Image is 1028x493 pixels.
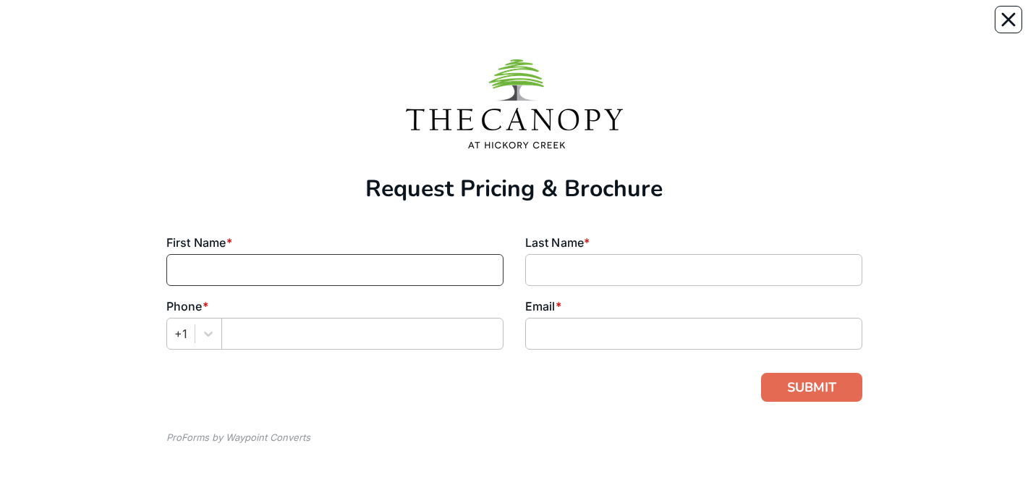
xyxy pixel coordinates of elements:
[761,373,862,402] button: SUBMIT
[995,6,1022,33] button: Close
[525,299,556,313] span: Email
[166,431,310,445] div: ProForms by Waypoint Converts
[525,235,585,250] span: Last Name
[406,59,623,156] img: 5615881a-e25c-4fb3-8782-6ac30be40d97.png
[166,177,862,201] div: Request Pricing & Brochure
[166,235,226,250] span: First Name
[166,299,203,313] span: Phone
